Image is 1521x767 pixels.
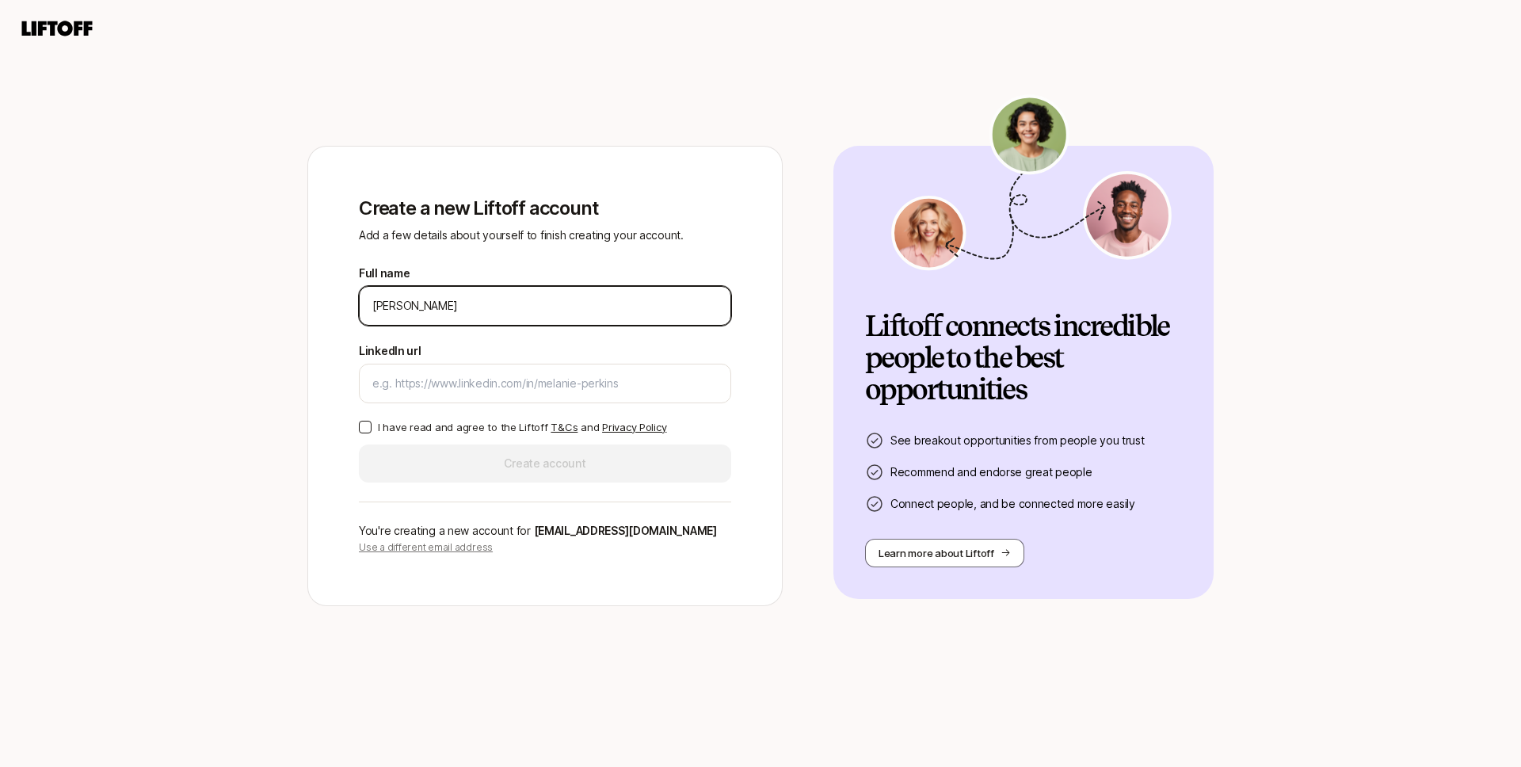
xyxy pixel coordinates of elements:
[889,94,1174,271] img: signup-banner
[372,374,718,393] input: e.g. https://www.linkedin.com/in/melanie-perkins
[602,421,666,433] a: Privacy Policy
[359,342,421,361] label: LinkedIn url
[372,296,718,315] input: e.g. Melanie Perkins
[359,521,731,540] p: You're creating a new account for
[865,539,1024,567] button: Learn more about Liftoff
[359,540,731,555] p: Use a different email address
[359,197,731,219] p: Create a new Liftoff account
[359,226,731,245] p: Add a few details about yourself to finish creating your account.
[378,419,666,435] p: I have read and agree to the Liftoff and
[890,463,1092,482] p: Recommend and endorse great people
[890,431,1145,450] p: See breakout opportunities from people you trust
[551,421,578,433] a: T&Cs
[534,524,717,537] span: [EMAIL_ADDRESS][DOMAIN_NAME]
[359,329,635,332] p: We'll use [PERSON_NAME] as your preferred name.
[890,494,1135,513] p: Connect people, and be connected more easily
[359,264,410,283] label: Full name
[359,421,372,433] button: I have read and agree to the Liftoff T&Cs and Privacy Policy
[865,311,1182,406] h2: Liftoff connects incredible people to the best opportunities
